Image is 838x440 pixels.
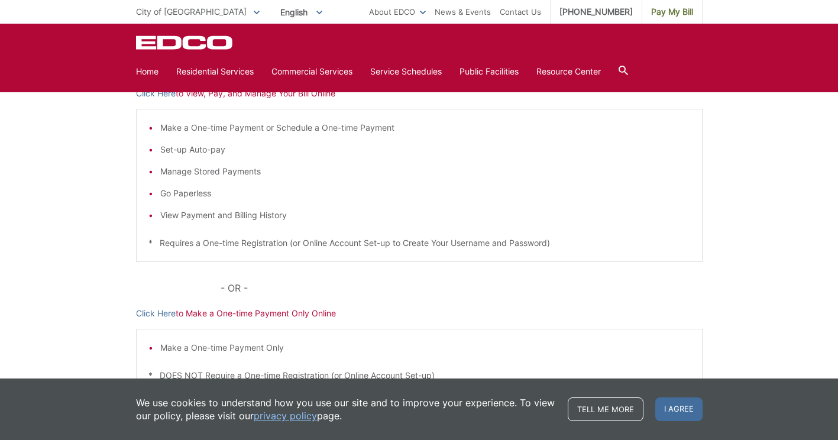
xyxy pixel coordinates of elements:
li: Set-up Auto-pay [160,143,690,156]
a: Home [136,65,158,78]
a: Click Here [136,87,176,100]
a: Resource Center [536,65,601,78]
a: Click Here [136,307,176,320]
li: Go Paperless [160,187,690,200]
p: We use cookies to understand how you use our site and to improve your experience. To view our pol... [136,396,556,422]
p: * DOES NOT Require a One-time Registration (or Online Account Set-up) [148,369,690,382]
span: City of [GEOGRAPHIC_DATA] [136,7,247,17]
a: News & Events [435,5,491,18]
a: EDCD logo. Return to the homepage. [136,35,234,50]
li: View Payment and Billing History [160,209,690,222]
p: * Requires a One-time Registration (or Online Account Set-up to Create Your Username and Password) [148,237,690,250]
span: English [271,2,331,22]
a: About EDCO [369,5,426,18]
span: Pay My Bill [651,5,693,18]
a: Public Facilities [460,65,519,78]
p: to View, Pay, and Manage Your Bill Online [136,87,703,100]
li: Make a One-time Payment Only [160,341,690,354]
a: Tell me more [568,397,643,421]
a: Commercial Services [271,65,352,78]
span: I agree [655,397,703,421]
p: to Make a One-time Payment Only Online [136,307,703,320]
li: Manage Stored Payments [160,165,690,178]
a: Service Schedules [370,65,442,78]
li: Make a One-time Payment or Schedule a One-time Payment [160,121,690,134]
a: Residential Services [176,65,254,78]
a: privacy policy [254,409,317,422]
p: - OR - [221,280,702,296]
a: Contact Us [500,5,541,18]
